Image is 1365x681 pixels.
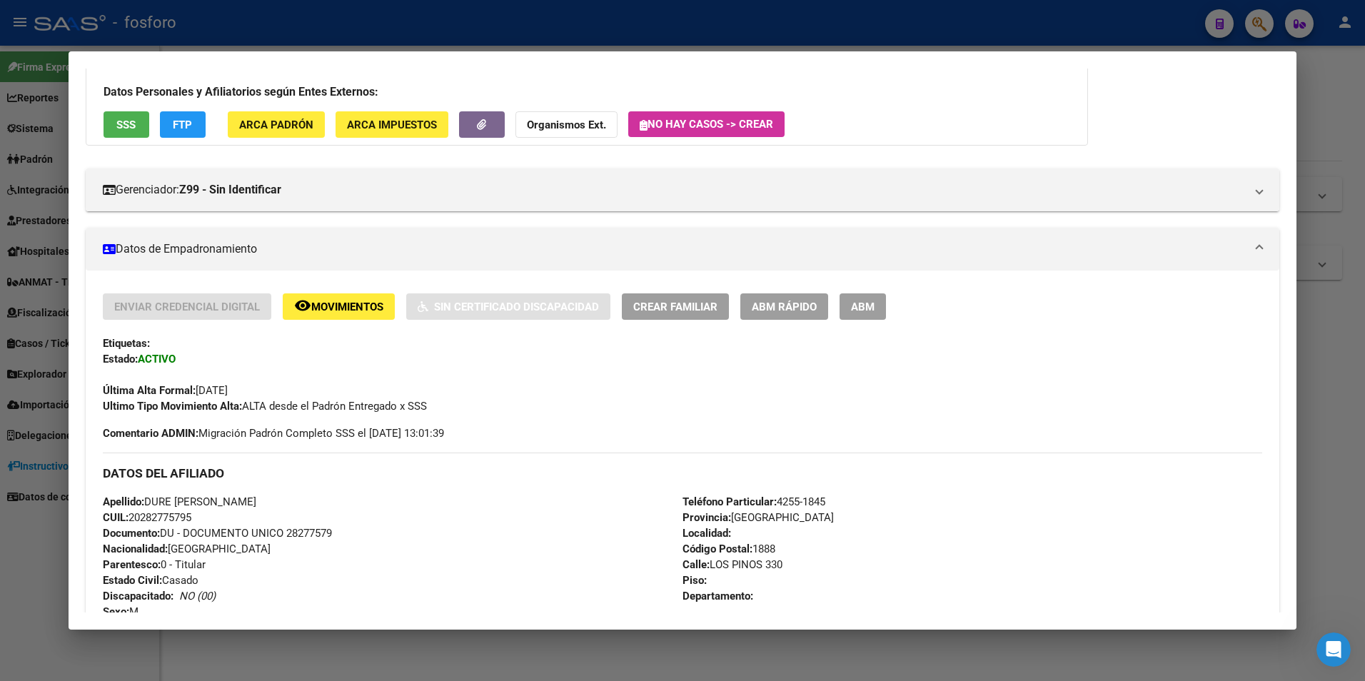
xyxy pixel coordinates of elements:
[640,118,773,131] span: No hay casos -> Crear
[622,293,729,320] button: Crear Familiar
[239,118,313,131] span: ARCA Padrón
[682,495,825,508] span: 4255-1845
[179,181,281,198] strong: Z99 - Sin Identificar
[633,301,717,313] span: Crear Familiar
[103,465,1263,481] h3: DATOS DEL AFILIADO
[173,118,192,131] span: FTP
[104,84,1070,101] h3: Datos Personales y Afiliatorios según Entes Externos:
[347,118,437,131] span: ARCA Impuestos
[103,384,228,397] span: [DATE]
[682,511,731,524] strong: Provincia:
[682,558,782,571] span: LOS PINOS 330
[434,301,599,313] span: Sin Certificado Discapacidad
[103,353,138,365] strong: Estado:
[116,118,136,131] span: SSS
[103,558,161,571] strong: Parentesco:
[752,301,817,313] span: ABM Rápido
[682,558,710,571] strong: Calle:
[682,590,753,602] strong: Departamento:
[103,425,444,441] span: Migración Padrón Completo SSS el [DATE] 13:01:39
[682,543,775,555] span: 1888
[527,118,606,131] strong: Organismos Ext.
[103,427,198,440] strong: Comentario ADMIN:
[103,241,1246,258] mat-panel-title: Datos de Empadronamiento
[138,353,176,365] strong: ACTIVO
[406,293,610,320] button: Sin Certificado Discapacidad
[103,527,332,540] span: DU - DOCUMENTO UNICO 28277579
[160,111,206,138] button: FTP
[515,111,618,138] button: Organismos Ext.
[103,527,160,540] strong: Documento:
[103,495,144,508] strong: Apellido:
[103,605,138,618] span: M
[103,400,242,413] strong: Ultimo Tipo Movimiento Alta:
[103,337,150,350] strong: Etiquetas:
[283,293,395,320] button: Movimientos
[228,111,325,138] button: ARCA Padrón
[740,293,828,320] button: ABM Rápido
[682,543,752,555] strong: Código Postal:
[682,527,731,540] strong: Localidad:
[294,297,311,314] mat-icon: remove_red_eye
[851,301,875,313] span: ABM
[682,574,707,587] strong: Piso:
[103,495,256,508] span: DURE [PERSON_NAME]
[86,228,1280,271] mat-expansion-panel-header: Datos de Empadronamiento
[103,574,162,587] strong: Estado Civil:
[103,605,129,618] strong: Sexo:
[103,590,173,602] strong: Discapacitado:
[1316,632,1351,667] iframe: Intercom live chat
[103,543,271,555] span: [GEOGRAPHIC_DATA]
[682,495,777,508] strong: Teléfono Particular:
[311,301,383,313] span: Movimientos
[103,181,1246,198] mat-panel-title: Gerenciador:
[103,293,271,320] button: Enviar Credencial Digital
[628,111,785,137] button: No hay casos -> Crear
[103,574,198,587] span: Casado
[114,301,260,313] span: Enviar Credencial Digital
[103,511,191,524] span: 20282775795
[104,111,149,138] button: SSS
[86,168,1280,211] mat-expansion-panel-header: Gerenciador:Z99 - Sin Identificar
[179,590,216,602] i: NO (00)
[103,384,196,397] strong: Última Alta Formal:
[682,511,834,524] span: [GEOGRAPHIC_DATA]
[840,293,886,320] button: ABM
[103,558,206,571] span: 0 - Titular
[103,511,129,524] strong: CUIL:
[103,543,168,555] strong: Nacionalidad:
[336,111,448,138] button: ARCA Impuestos
[103,400,427,413] span: ALTA desde el Padrón Entregado x SSS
